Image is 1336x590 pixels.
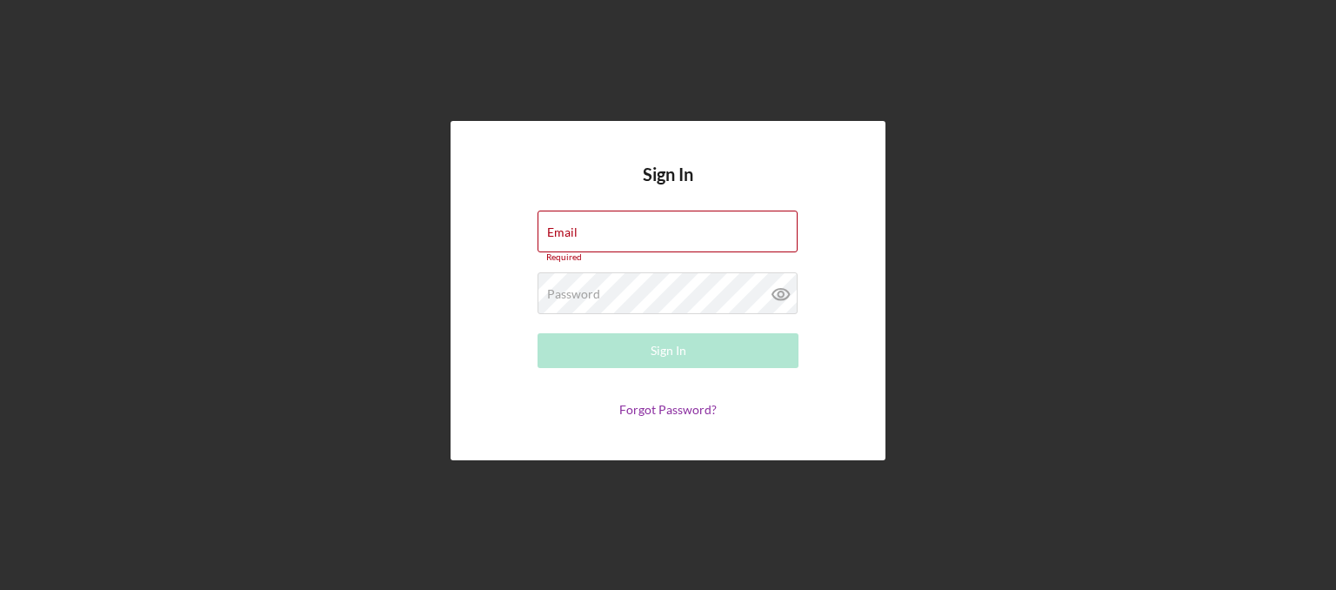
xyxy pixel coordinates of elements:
h4: Sign In [643,164,693,211]
div: Sign In [651,333,686,368]
label: Email [547,225,578,239]
button: Sign In [538,333,798,368]
div: Required [538,252,798,263]
a: Forgot Password? [619,402,717,417]
label: Password [547,287,600,301]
